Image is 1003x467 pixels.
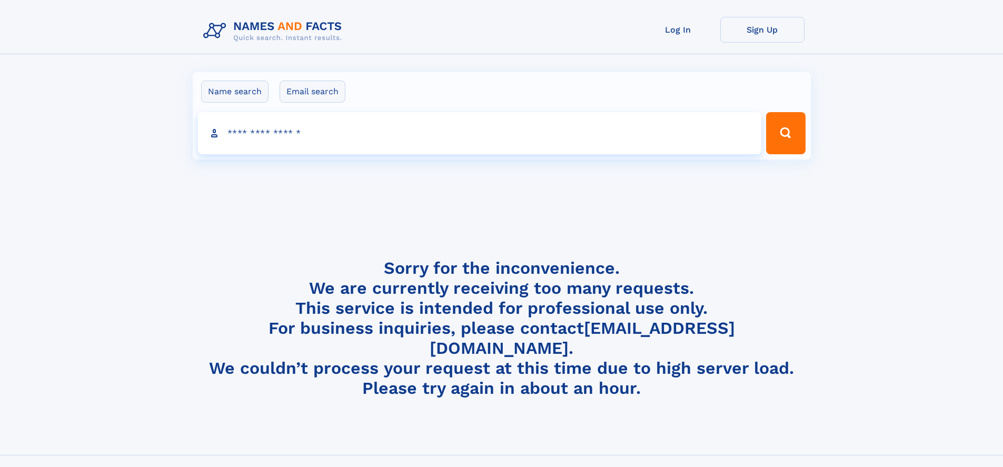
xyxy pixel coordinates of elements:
[720,17,805,43] a: Sign Up
[280,81,345,103] label: Email search
[201,81,269,103] label: Name search
[198,112,762,154] input: search input
[199,17,351,45] img: Logo Names and Facts
[199,258,805,399] h4: Sorry for the inconvenience. We are currently receiving too many requests. This service is intend...
[766,112,805,154] button: Search Button
[636,17,720,43] a: Log In
[430,318,735,358] a: [EMAIL_ADDRESS][DOMAIN_NAME]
